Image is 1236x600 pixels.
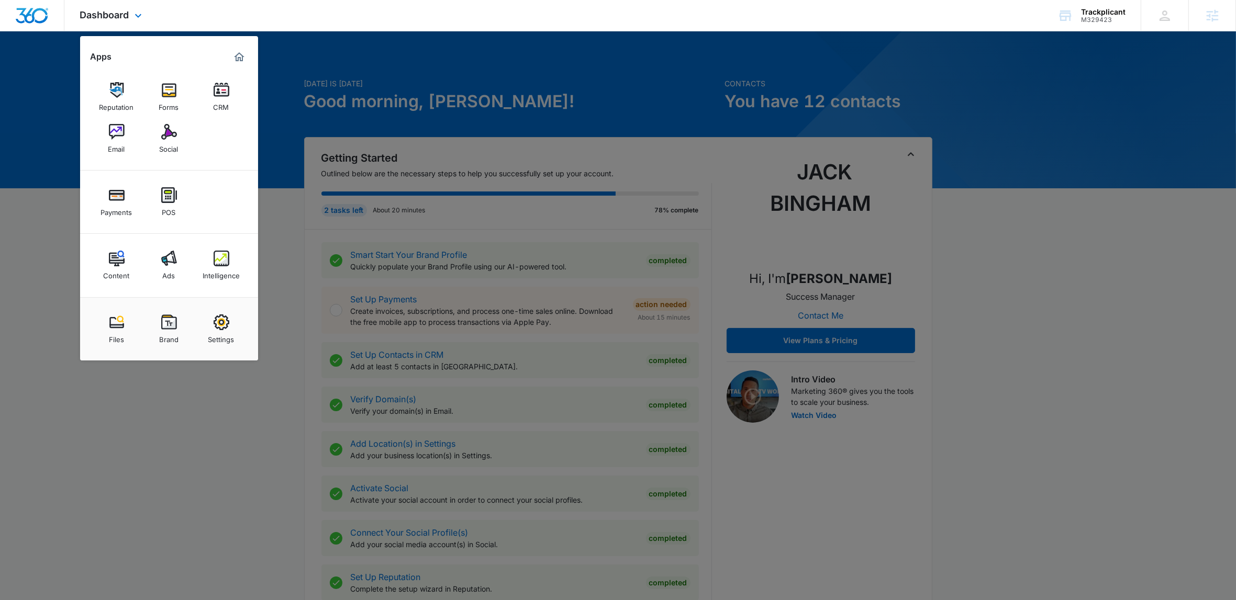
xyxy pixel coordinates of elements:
[97,77,137,117] a: Reputation
[202,245,241,285] a: Intelligence
[99,98,134,111] div: Reputation
[97,119,137,159] a: Email
[97,182,137,222] a: Payments
[1081,8,1126,16] div: account name
[214,98,229,111] div: CRM
[159,330,179,344] div: Brand
[104,266,130,280] div: Content
[208,330,235,344] div: Settings
[149,309,189,349] a: Brand
[149,77,189,117] a: Forms
[27,27,115,36] div: Domain: [DOMAIN_NAME]
[202,77,241,117] a: CRM
[28,61,37,69] img: tab_domain_overview_orange.svg
[162,203,176,217] div: POS
[149,245,189,285] a: Ads
[97,245,137,285] a: Content
[17,17,25,25] img: logo_orange.svg
[149,119,189,159] a: Social
[108,140,125,153] div: Email
[29,17,51,25] div: v 4.0.25
[149,182,189,222] a: POS
[1081,16,1126,24] div: account id
[159,98,179,111] div: Forms
[97,309,137,349] a: Files
[101,203,132,217] div: Payments
[203,266,240,280] div: Intelligence
[109,330,124,344] div: Files
[163,266,175,280] div: Ads
[202,309,241,349] a: Settings
[17,27,25,36] img: website_grey.svg
[80,9,129,20] span: Dashboard
[116,62,176,69] div: Keywords by Traffic
[91,52,112,62] h2: Apps
[160,140,179,153] div: Social
[231,49,248,65] a: Marketing 360® Dashboard
[104,61,113,69] img: tab_keywords_by_traffic_grey.svg
[40,62,94,69] div: Domain Overview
